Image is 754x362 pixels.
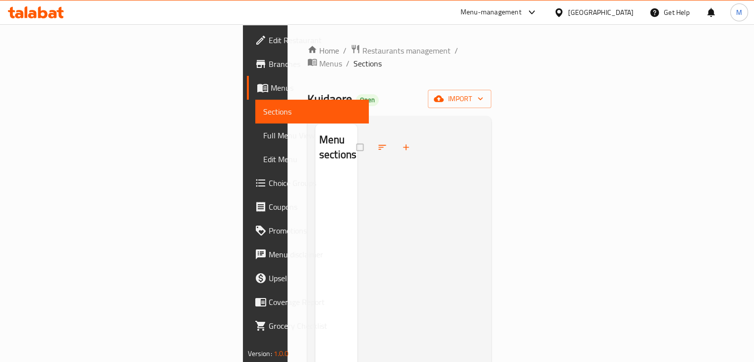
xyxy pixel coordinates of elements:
[269,201,361,213] span: Coupons
[269,177,361,189] span: Choice Groups
[255,123,369,147] a: Full Menu View
[247,76,369,100] a: Menus
[395,136,419,158] button: Add section
[436,93,483,105] span: import
[247,195,369,219] a: Coupons
[255,147,369,171] a: Edit Menu
[263,129,361,141] span: Full Menu View
[271,82,361,94] span: Menus
[269,296,361,308] span: Coverage Report
[269,320,361,332] span: Grocery Checklist
[455,45,458,57] li: /
[247,28,369,52] a: Edit Restaurant
[247,52,369,76] a: Branches
[269,248,361,260] span: Menu disclaimer
[269,225,361,237] span: Promotions
[269,58,361,70] span: Branches
[247,290,369,314] a: Coverage Report
[568,7,634,18] div: [GEOGRAPHIC_DATA]
[315,171,357,179] nav: Menu sections
[263,153,361,165] span: Edit Menu
[428,90,491,108] button: import
[247,219,369,242] a: Promotions
[350,44,451,57] a: Restaurants management
[247,242,369,266] a: Menu disclaimer
[247,314,369,338] a: Grocery Checklist
[247,171,369,195] a: Choice Groups
[269,272,361,284] span: Upsell
[307,44,492,70] nav: breadcrumb
[263,106,361,118] span: Sections
[362,45,451,57] span: Restaurants management
[274,347,289,360] span: 1.0.0
[736,7,742,18] span: M
[247,266,369,290] a: Upsell
[255,100,369,123] a: Sections
[269,34,361,46] span: Edit Restaurant
[461,6,522,18] div: Menu-management
[248,347,272,360] span: Version:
